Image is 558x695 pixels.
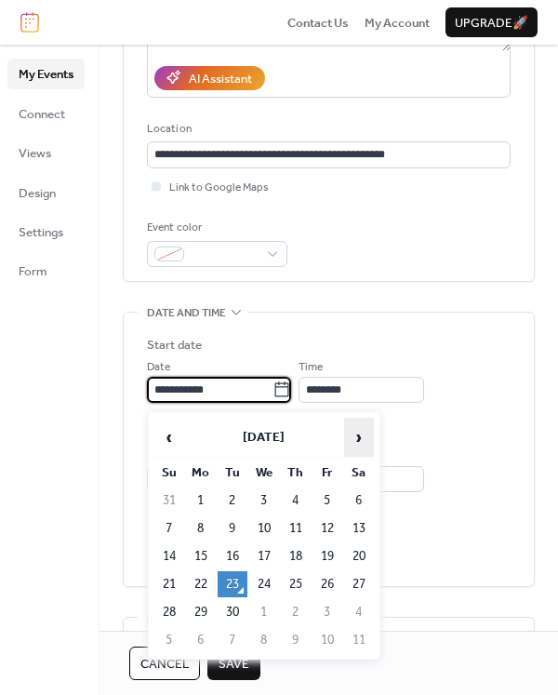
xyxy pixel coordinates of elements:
button: Save [207,647,260,680]
td: 16 [218,543,247,569]
th: Fr [312,460,342,486]
td: 19 [312,543,342,569]
span: Cancel [140,655,189,674]
span: Contact Us [287,14,349,33]
div: AI Assistant [189,70,252,88]
td: 20 [344,543,374,569]
td: 7 [154,515,184,541]
td: 1 [249,599,279,625]
div: Start date [147,336,202,354]
div: Event color [147,219,284,237]
td: 3 [312,599,342,625]
a: Contact Us [287,13,349,32]
td: 14 [154,543,184,569]
td: 27 [344,571,374,597]
td: 31 [154,488,184,514]
td: 24 [249,571,279,597]
td: 29 [186,599,216,625]
td: 22 [186,571,216,597]
span: Views [19,144,51,163]
span: Upgrade 🚀 [455,14,528,33]
td: 11 [281,515,311,541]
td: 11 [344,627,374,653]
a: My Events [7,59,85,88]
span: Time [299,358,323,377]
span: My Account [365,14,430,33]
td: 26 [312,571,342,597]
td: 7 [218,627,247,653]
td: 9 [218,515,247,541]
span: Connect [19,105,65,124]
button: AI Assistant [154,66,265,90]
th: Th [281,460,311,486]
td: 3 [249,488,279,514]
td: 13 [344,515,374,541]
td: 6 [344,488,374,514]
td: 2 [218,488,247,514]
div: Location [147,120,507,139]
span: Date [147,358,170,377]
th: Su [154,460,184,486]
td: 5 [312,488,342,514]
span: Save [219,655,249,674]
td: 1 [186,488,216,514]
td: 21 [154,571,184,597]
a: Views [7,138,85,167]
td: 23 [218,571,247,597]
button: Cancel [129,647,200,680]
span: My Events [19,65,73,84]
span: Design [19,184,56,203]
td: 10 [249,515,279,541]
span: Form [19,262,47,281]
td: 5 [154,627,184,653]
span: › [345,419,373,456]
td: 15 [186,543,216,569]
td: 8 [186,515,216,541]
td: 18 [281,543,311,569]
td: 8 [249,627,279,653]
a: Design [7,178,85,207]
span: Link to Google Maps [169,179,269,197]
td: 4 [344,599,374,625]
th: Tu [218,460,247,486]
th: Mo [186,460,216,486]
td: 9 [281,627,311,653]
td: 4 [281,488,311,514]
span: Date and time [147,304,226,323]
a: Settings [7,217,85,247]
a: My Account [365,13,430,32]
img: logo [20,12,39,33]
button: Upgrade🚀 [445,7,538,37]
span: ‹ [155,419,183,456]
td: 12 [312,515,342,541]
td: 28 [154,599,184,625]
td: 6 [186,627,216,653]
span: Settings [19,223,63,242]
th: Sa [344,460,374,486]
a: Connect [7,99,85,128]
td: 25 [281,571,311,597]
th: [DATE] [186,418,342,458]
td: 2 [281,599,311,625]
td: 30 [218,599,247,625]
th: We [249,460,279,486]
td: 10 [312,627,342,653]
td: 17 [249,543,279,569]
a: Form [7,256,85,286]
